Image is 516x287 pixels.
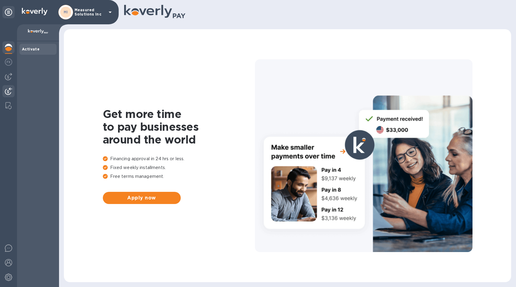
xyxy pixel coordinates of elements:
img: Logo [22,8,47,15]
b: Activate [22,47,40,51]
p: Measured Solutions Inc [75,8,105,16]
p: Free terms management. [103,173,255,180]
div: Unpin categories [2,6,15,18]
p: Fixed weekly installments. [103,164,255,171]
button: Apply now [103,192,181,204]
img: Foreign exchange [5,58,12,66]
h1: Get more time to pay businesses around the world [103,108,255,146]
b: MI [64,10,68,14]
span: Apply now [108,194,176,202]
p: Financing approval in 24 hrs or less. [103,156,255,162]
